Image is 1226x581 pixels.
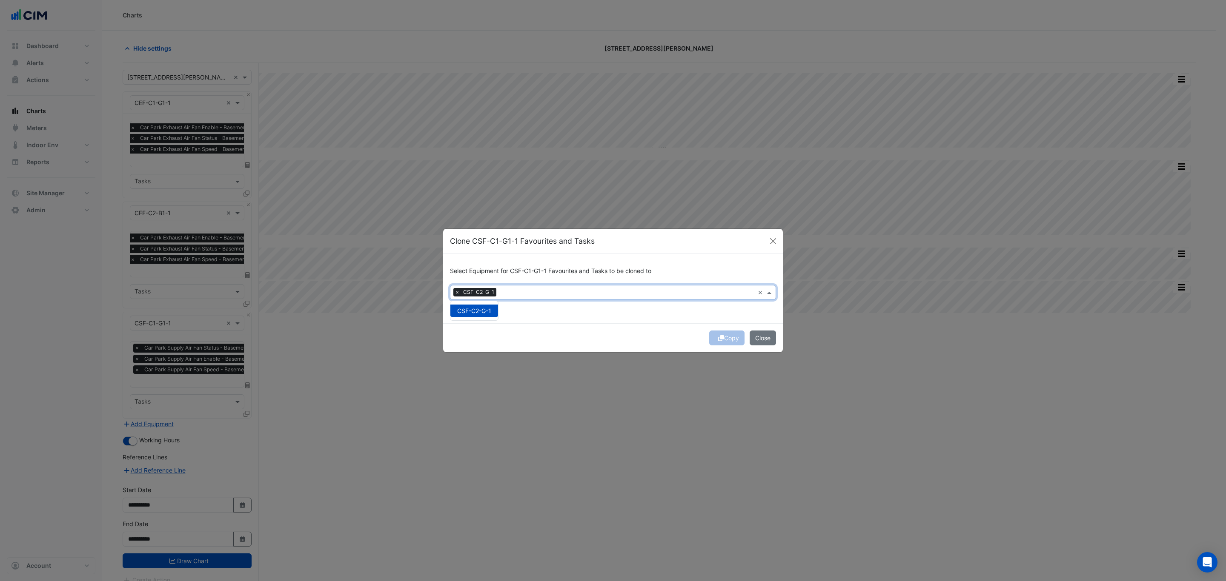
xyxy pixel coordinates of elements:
[1197,552,1217,572] div: Open Intercom Messenger
[750,330,776,345] button: Close
[450,268,776,275] h6: Select Equipment for CSF-C1-G1-1 Favourites and Tasks to be cloned to
[457,307,491,314] span: CSF-C2-G-1
[767,235,779,248] button: Close
[453,288,461,296] span: ×
[450,300,476,310] button: Select All
[450,301,498,320] div: Options List
[450,236,595,247] h5: Clone CSF-C1-G1-1 Favourites and Tasks
[461,288,496,296] span: CSF-C2-G-1
[758,288,765,297] span: Clear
